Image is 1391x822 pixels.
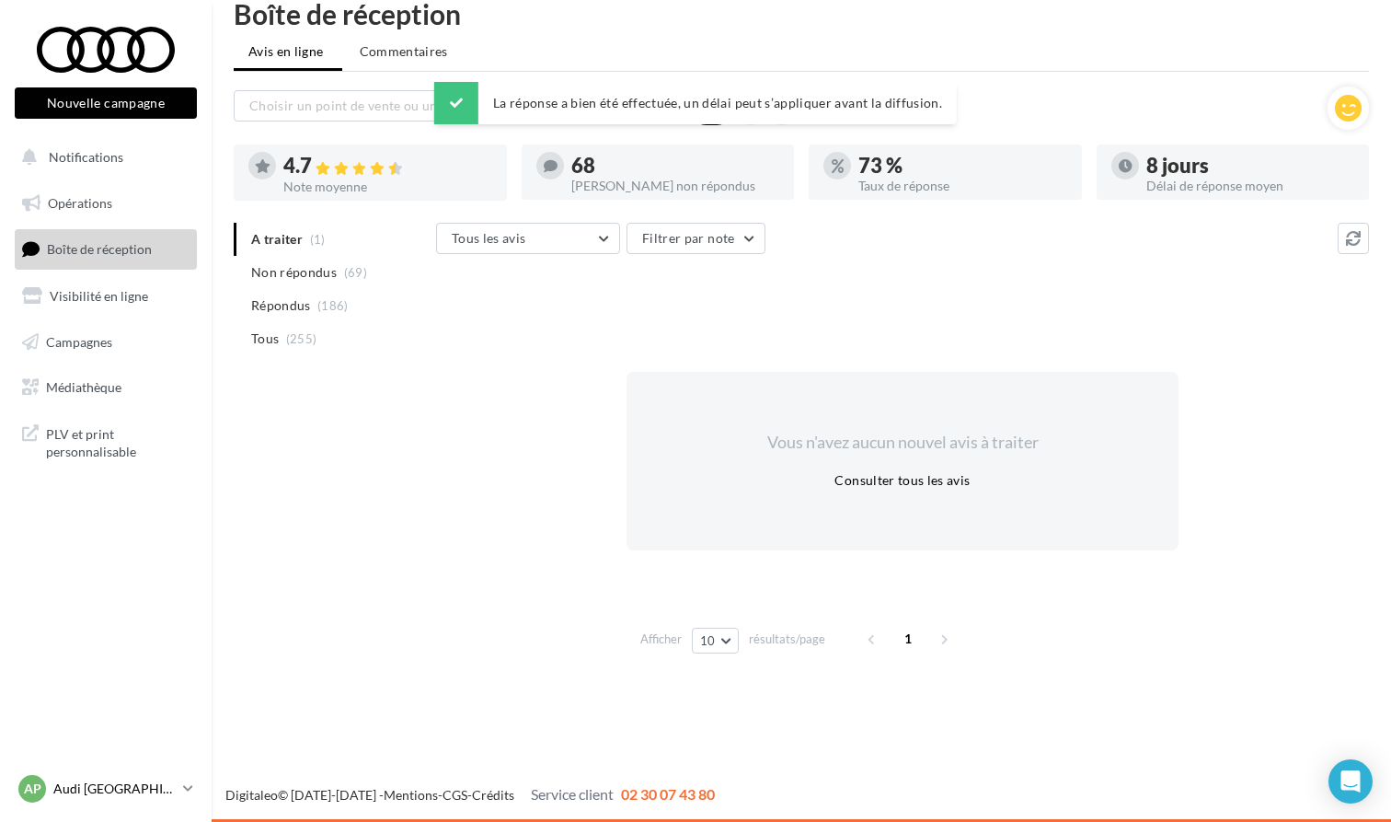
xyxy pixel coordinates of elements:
[46,379,121,395] span: Médiathèque
[893,624,923,654] span: 1
[827,469,977,492] button: Consulter tous les avis
[11,323,201,362] a: Campagnes
[234,90,556,122] button: Choisir un point de vente ou un code magasin
[858,156,1067,176] div: 73 %
[11,368,201,407] a: Médiathèque
[15,771,197,806] a: AP Audi [GEOGRAPHIC_DATA] 15
[251,263,337,282] span: Non répondus
[11,138,193,177] button: Notifications
[11,229,201,269] a: Boîte de réception
[46,333,112,349] span: Campagnes
[317,298,349,313] span: (186)
[531,785,614,803] span: Service client
[251,330,279,348] span: Tous
[443,787,467,803] a: CGS
[360,42,448,61] span: Commentaires
[1328,759,1373,804] div: Open Intercom Messenger
[749,631,825,648] span: résultats/page
[251,296,311,315] span: Répondus
[47,241,152,257] span: Boîte de réception
[11,184,201,223] a: Opérations
[283,180,492,193] div: Note moyenne
[627,223,765,254] button: Filtrer par note
[49,149,123,165] span: Notifications
[700,633,716,648] span: 10
[283,156,492,177] div: 4.7
[48,195,112,211] span: Opérations
[1146,179,1355,192] div: Délai de réponse moyen
[225,787,278,803] a: Digitaleo
[1146,156,1355,176] div: 8 jours
[621,785,715,803] span: 02 30 07 43 80
[24,780,41,798] span: AP
[434,82,957,124] div: La réponse a bien été effectuée, un délai peut s’appliquer avant la diffusion.
[692,628,739,654] button: 10
[472,787,514,803] a: Crédits
[225,787,715,803] span: © [DATE]-[DATE] - - -
[344,265,367,280] span: (69)
[571,179,780,192] div: [PERSON_NAME] non répondus
[384,787,438,803] a: Mentions
[11,414,201,469] a: PLV et print personnalisable
[571,156,780,176] div: 68
[50,288,148,304] span: Visibilité en ligne
[436,223,620,254] button: Tous les avis
[11,277,201,316] a: Visibilité en ligne
[53,780,176,798] p: Audi [GEOGRAPHIC_DATA] 15
[286,331,317,346] span: (255)
[15,87,197,119] button: Nouvelle campagne
[249,98,522,113] span: Choisir un point de vente ou un code magasin
[640,631,682,648] span: Afficher
[452,230,526,246] span: Tous les avis
[744,431,1061,455] div: Vous n'avez aucun nouvel avis à traiter
[46,422,190,461] span: PLV et print personnalisable
[858,179,1067,192] div: Taux de réponse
